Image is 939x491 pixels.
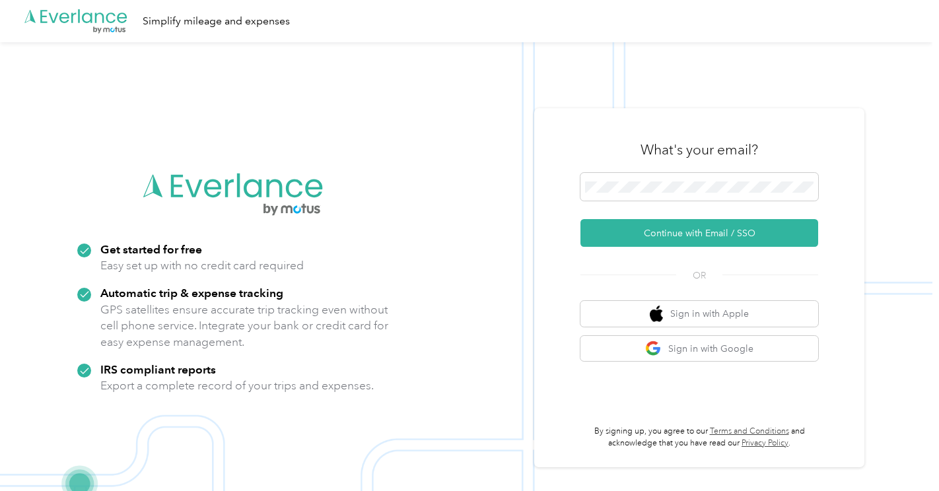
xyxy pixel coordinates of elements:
p: By signing up, you agree to our and acknowledge that you have read our . [580,426,818,449]
strong: IRS compliant reports [100,362,216,376]
img: google logo [645,341,662,357]
img: apple logo [650,306,663,322]
p: Easy set up with no credit card required [100,257,304,274]
p: GPS satellites ensure accurate trip tracking even without cell phone service. Integrate your bank... [100,302,389,350]
strong: Automatic trip & expense tracking [100,286,283,300]
button: Continue with Email / SSO [580,219,818,247]
span: OR [676,269,722,282]
strong: Get started for free [100,242,202,256]
h3: What's your email? [641,141,758,159]
button: apple logoSign in with Apple [580,301,818,327]
div: Simplify mileage and expenses [143,13,290,30]
p: Export a complete record of your trips and expenses. [100,377,374,394]
a: Privacy Policy [742,438,788,448]
a: Terms and Conditions [710,426,789,436]
button: google logoSign in with Google [580,336,818,362]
